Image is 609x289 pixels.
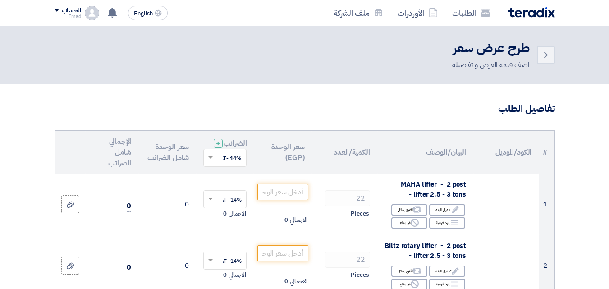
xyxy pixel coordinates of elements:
span: Pieces [351,271,369,280]
h3: تفاصيل الطلب [55,102,555,116]
span: الاجمالي [229,209,246,218]
span: 0 [223,271,227,280]
h2: طرح عرض سعر [452,40,530,57]
a: الطلبات [445,2,497,23]
th: الإجمالي شامل الضرائب [86,131,138,174]
span: 0 [284,277,288,286]
div: تعديل البند [429,266,465,277]
span: 0 [127,201,131,212]
span: الاجمالي [290,216,307,225]
div: تعديل البند [429,204,465,216]
td: 0 [138,174,196,235]
span: 0 [284,216,288,225]
div: الحساب [62,7,81,14]
div: اضف قيمه العرض و تفاصيله [452,60,530,70]
ng-select: VAT [203,190,247,208]
button: English [128,6,168,20]
span: Pieces [351,209,369,218]
th: البيان/الوصف [377,131,473,174]
th: # [539,131,554,174]
span: Biltz rotary lifter - 2 post lifter 2.5 - 3 tons - [385,241,466,261]
input: RFQ_STEP1.ITEMS.2.AMOUNT_TITLE [325,252,370,268]
input: أدخل سعر الوحدة [257,184,308,200]
span: 0 [127,262,131,273]
div: اقترح بدائل [391,204,427,216]
span: الاجمالي [229,271,246,280]
img: Teradix logo [508,7,555,18]
td: 1 [539,174,554,235]
span: الاجمالي [290,277,307,286]
th: الكمية/العدد [312,131,377,174]
span: MAHA lifter - 2 post lifter 2.5 - 3 tons - [401,179,466,200]
a: ملف الشركة [326,2,390,23]
input: RFQ_STEP1.ITEMS.2.AMOUNT_TITLE [325,190,370,206]
div: Emad [55,14,81,19]
th: سعر الوحدة شامل الضرائب [138,131,196,174]
span: + [216,138,220,149]
div: اقترح بدائل [391,266,427,277]
span: 0 [223,209,227,218]
img: profile_test.png [85,6,99,20]
input: أدخل سعر الوحدة [257,245,308,261]
div: غير متاح [391,217,427,229]
div: بنود فرعية [429,217,465,229]
th: الكود/الموديل [473,131,539,174]
span: English [134,10,153,17]
ng-select: VAT [203,252,247,270]
th: سعر الوحدة (EGP) [254,131,311,174]
th: الضرائب [196,131,254,174]
a: الأوردرات [390,2,445,23]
